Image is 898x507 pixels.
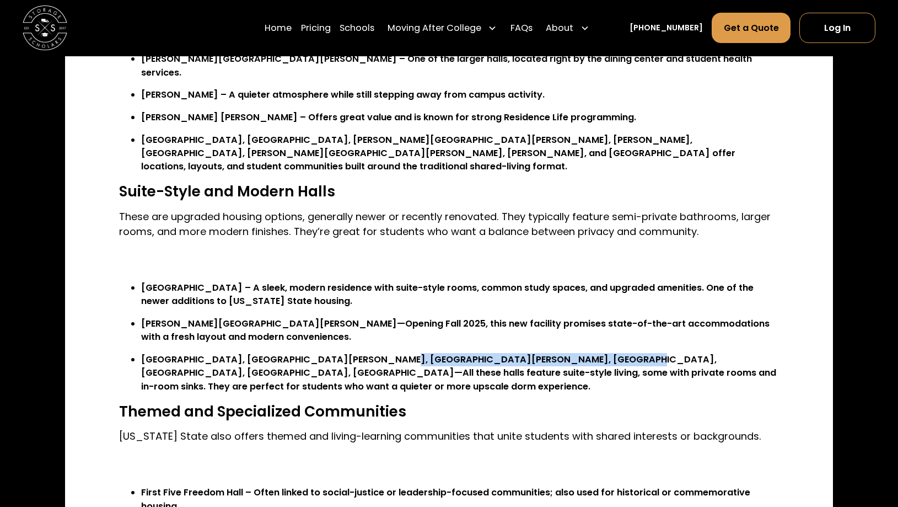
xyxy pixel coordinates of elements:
[388,22,481,35] div: Moving After College
[119,457,779,472] p: ‍
[141,52,779,79] li: [PERSON_NAME][GEOGRAPHIC_DATA][PERSON_NAME] – One of the larger halls, located right by the dinin...
[383,12,502,44] div: Moving After College
[23,6,67,50] img: Storage Scholars main logo
[301,12,331,44] a: Pricing
[119,181,335,201] strong: Suite-Style and Modern Halls
[141,88,779,102] li: [PERSON_NAME] – A quieter atmosphere while still stepping away from campus activity.
[546,22,573,35] div: About
[265,12,292,44] a: Home
[141,111,779,124] li: [PERSON_NAME] [PERSON_NAME] – Offers great value and is known for strong Residence Life programming.
[141,281,779,308] li: [GEOGRAPHIC_DATA] – A sleek, modern residence with suite-style rooms, common study spaces, and up...
[119,429,779,444] p: [US_STATE] State also offers themed and living-learning communities that unite students with shar...
[630,22,703,34] a: [PHONE_NUMBER]
[141,353,779,393] li: [GEOGRAPHIC_DATA], [GEOGRAPHIC_DATA][PERSON_NAME], [GEOGRAPHIC_DATA][PERSON_NAME], [GEOGRAPHIC_DA...
[541,12,594,44] div: About
[23,6,67,50] a: home
[510,12,533,44] a: FAQs
[141,134,779,174] li: [GEOGRAPHIC_DATA], [GEOGRAPHIC_DATA], [PERSON_NAME][GEOGRAPHIC_DATA][PERSON_NAME], [PERSON_NAME],...
[119,401,406,421] strong: Themed and Specialized Communities
[799,13,875,43] a: Log In
[712,13,791,43] a: Get a Quote
[119,253,779,268] p: ‍
[119,209,779,239] p: These are upgraded housing options, generally newer or recently renovated. They typically feature...
[141,317,779,344] li: [PERSON_NAME][GEOGRAPHIC_DATA][PERSON_NAME]—Opening Fall 2025, this new facility promises state-o...
[340,12,374,44] a: Schools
